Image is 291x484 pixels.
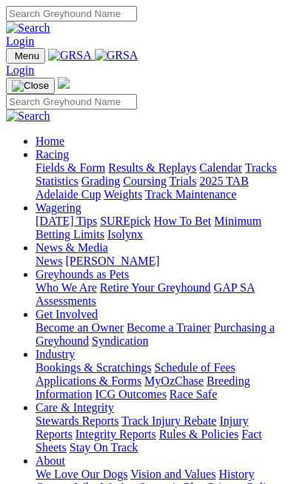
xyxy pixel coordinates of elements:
a: Retire Your Greyhound [100,281,211,294]
input: Search [6,6,137,21]
button: Toggle navigation [6,78,55,94]
a: Login [6,64,34,76]
a: Fact Sheets [36,428,262,454]
a: 2025 TAB Adelaide Cup [36,175,249,201]
img: GRSA [95,49,138,62]
div: Racing [36,161,285,201]
a: Become an Owner [36,321,124,334]
a: Track Injury Rebate [121,414,216,427]
a: Tracks [245,161,277,174]
div: Care & Integrity [36,414,285,454]
a: [PERSON_NAME] [65,255,159,267]
div: Greyhounds as Pets [36,281,285,308]
a: Trials [170,175,197,187]
img: Close [12,80,49,92]
a: Login [6,35,34,47]
a: Stay On Track [70,441,138,454]
a: Stewards Reports [36,414,118,427]
a: GAP SA Assessments [36,281,255,307]
a: Coursing [123,175,167,187]
a: We Love Our Dogs [36,468,127,480]
a: SUREpick [100,215,150,227]
a: Results & Replays [108,161,196,174]
a: Schedule of Fees [154,361,235,374]
a: Wagering [36,201,81,214]
a: Bookings & Scratchings [36,361,151,374]
a: Calendar [199,161,242,174]
a: Get Involved [36,308,98,320]
a: Minimum Betting Limits [36,215,261,241]
a: Care & Integrity [36,401,114,414]
span: Menu [15,50,39,61]
a: Injury Reports [36,414,249,440]
a: [DATE] Tips [36,215,97,227]
a: Greyhounds as Pets [36,268,129,280]
img: logo-grsa-white.png [58,77,70,89]
a: Race Safe [170,388,217,400]
div: Industry [36,361,285,401]
a: History [218,468,254,480]
a: About [36,454,65,467]
a: ICG Outcomes [95,388,166,400]
a: Integrity Reports [76,428,156,440]
div: Get Involved [36,321,285,348]
a: How To Bet [154,215,212,227]
div: News & Media [36,255,285,268]
a: Grading [81,175,120,187]
a: News & Media [36,241,108,254]
img: GRSA [48,49,92,62]
button: Toggle navigation [6,48,45,64]
img: Search [6,110,50,123]
a: Racing [36,148,69,161]
a: Isolynx [107,228,143,241]
a: News [36,255,62,267]
img: Search [6,21,50,35]
a: Breeding Information [36,374,250,400]
a: Rules & Policies [159,428,239,440]
a: Become a Trainer [127,321,211,334]
a: Applications & Forms [36,374,141,387]
a: Home [36,135,64,147]
a: Statistics [36,175,78,187]
input: Search [6,94,137,110]
a: Weights [104,188,142,201]
a: Purchasing a Greyhound [36,321,275,347]
a: MyOzChase [144,374,204,387]
a: Syndication [92,335,148,347]
a: Vision and Values [130,468,215,480]
a: Track Maintenance [145,188,236,201]
div: Wagering [36,215,285,241]
a: Who We Are [36,281,97,294]
a: Industry [36,348,75,360]
a: Fields & Form [36,161,105,174]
